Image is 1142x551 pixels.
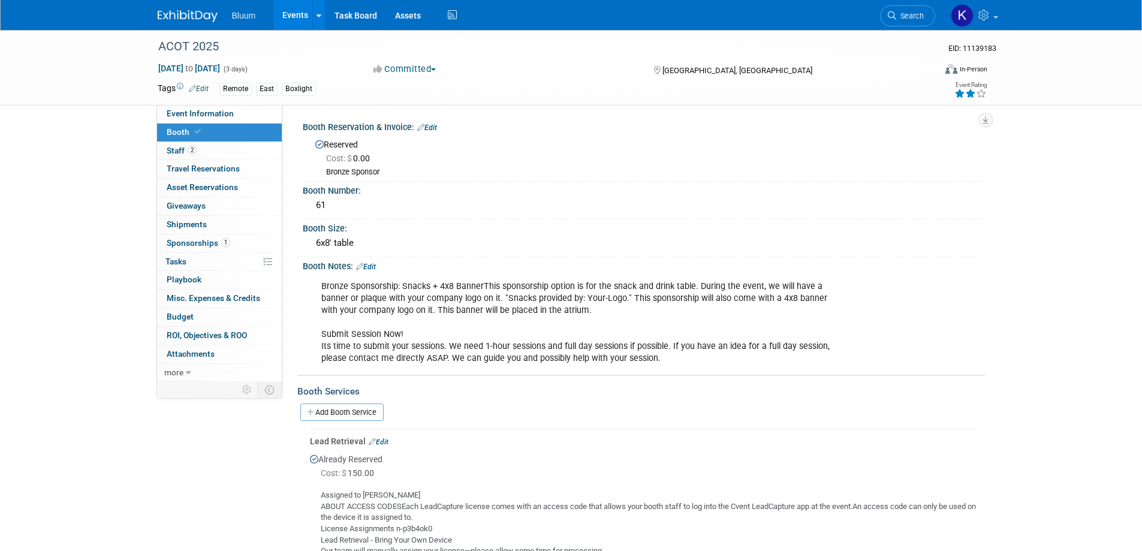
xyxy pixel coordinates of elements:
div: Reserved [312,136,976,177]
div: In-Person [959,65,987,74]
a: Booth [157,124,282,141]
a: Giveaways [157,197,282,215]
span: Staff [167,146,197,155]
div: 6x8' table [312,234,976,252]
a: more [157,364,282,382]
span: 1 [221,238,230,247]
a: Edit [369,438,388,446]
a: Search [880,5,935,26]
span: ROI, Objectives & ROO [167,330,247,340]
a: ROI, Objectives & ROO [157,327,282,345]
div: Booth Services [297,385,985,398]
span: Tasks [165,257,186,266]
span: 0.00 [326,153,375,163]
a: Budget [157,308,282,326]
span: Attachments [167,349,215,359]
a: Tasks [157,253,282,271]
span: Misc. Expenses & Credits [167,293,260,303]
span: to [183,64,195,73]
div: Lead Retrieval [310,435,976,447]
a: Add Booth Service [300,404,384,421]
div: Bronze Sponsor [326,167,976,177]
img: Kellie Noller [951,4,974,27]
span: more [164,368,183,377]
span: (3 days) [222,65,248,73]
span: Cost: $ [321,468,348,478]
span: Travel Reservations [167,164,240,173]
a: Asset Reservations [157,179,282,197]
span: Bluum [232,11,256,20]
div: Booth Number: [303,182,985,197]
div: Booth Size: [303,219,985,234]
button: Committed [369,63,441,76]
a: Shipments [157,216,282,234]
a: Staff2 [157,142,282,160]
span: Event ID: 11139183 [948,44,996,53]
td: Tags [158,82,209,96]
a: Sponsorships1 [157,234,282,252]
span: Cost: $ [326,153,353,163]
span: Budget [167,312,194,321]
div: Bronze Sponsorship: Snacks + 4x8 BannerThis sponsorship option is for the snack and drink table. ... [313,275,853,371]
a: Attachments [157,345,282,363]
span: Booth [167,127,203,137]
span: Event Information [167,109,234,118]
span: [DATE] [DATE] [158,63,221,74]
span: Sponsorships [167,238,230,248]
i: Booth reservation complete [195,128,201,135]
span: 150.00 [321,468,379,478]
a: Edit [417,124,437,132]
div: Booth Notes: [303,257,985,273]
div: Booth Reservation & Invoice: [303,118,985,134]
div: Event Rating [954,82,987,88]
a: Event Information [157,105,282,123]
span: 2 [188,146,197,155]
div: ACOT 2025 [154,36,917,58]
img: Format-Inperson.png [945,64,957,74]
a: Edit [189,85,209,93]
span: Search [896,11,924,20]
a: Playbook [157,271,282,289]
td: Personalize Event Tab Strip [237,382,258,398]
img: ExhibitDay [158,10,218,22]
div: Boxlight [282,83,316,95]
div: 61 [312,196,976,215]
span: Playbook [167,275,201,284]
span: Shipments [167,219,207,229]
div: Remote [219,83,252,95]
div: Event Format [864,62,988,80]
a: Misc. Expenses & Credits [157,290,282,308]
span: Asset Reservations [167,182,238,192]
span: [GEOGRAPHIC_DATA], [GEOGRAPHIC_DATA] [662,66,812,75]
a: Travel Reservations [157,160,282,178]
td: Toggle Event Tabs [257,382,282,398]
span: Giveaways [167,201,206,210]
div: East [256,83,278,95]
a: Edit [356,263,376,271]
